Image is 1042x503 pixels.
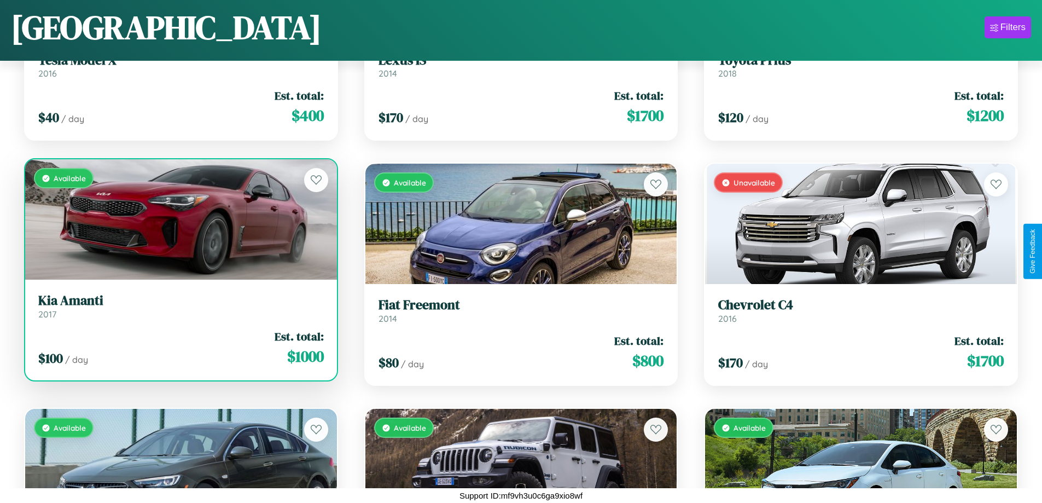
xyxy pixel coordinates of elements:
[401,359,424,369] span: / day
[287,345,324,367] span: $ 1000
[394,178,426,187] span: Available
[275,88,324,103] span: Est. total:
[718,108,743,126] span: $ 120
[459,488,583,503] p: Support ID: mf9vh3u0c6ga9xio8wf
[11,5,322,50] h1: [GEOGRAPHIC_DATA]
[394,423,426,432] span: Available
[954,333,1004,349] span: Est. total:
[292,105,324,126] span: $ 400
[379,53,664,79] a: Lexus IS2014
[379,297,664,324] a: Fiat Freemont2014
[379,313,397,324] span: 2014
[614,88,663,103] span: Est. total:
[54,423,86,432] span: Available
[614,333,663,349] span: Est. total:
[275,328,324,344] span: Est. total:
[38,108,59,126] span: $ 40
[54,174,86,183] span: Available
[745,359,768,369] span: / day
[632,350,663,372] span: $ 800
[379,354,399,372] span: $ 80
[734,178,775,187] span: Unavailable
[954,88,1004,103] span: Est. total:
[985,16,1031,38] button: Filters
[967,105,1004,126] span: $ 1200
[627,105,663,126] span: $ 1700
[718,313,737,324] span: 2016
[38,293,324,320] a: Kia Amanti2017
[967,350,1004,372] span: $ 1700
[379,297,664,313] h3: Fiat Freemont
[718,53,1004,79] a: Toyota Prius2018
[38,68,57,79] span: 2016
[38,293,324,309] h3: Kia Amanti
[38,349,63,367] span: $ 100
[61,113,84,124] span: / day
[718,297,1004,324] a: Chevrolet C42016
[1029,229,1037,274] div: Give Feedback
[718,354,743,372] span: $ 170
[38,53,324,79] a: Tesla Model X2016
[1000,22,1026,33] div: Filters
[718,68,737,79] span: 2018
[38,309,56,320] span: 2017
[379,108,403,126] span: $ 170
[65,354,88,365] span: / day
[379,68,397,79] span: 2014
[718,297,1004,313] h3: Chevrolet C4
[746,113,769,124] span: / day
[405,113,428,124] span: / day
[734,423,766,432] span: Available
